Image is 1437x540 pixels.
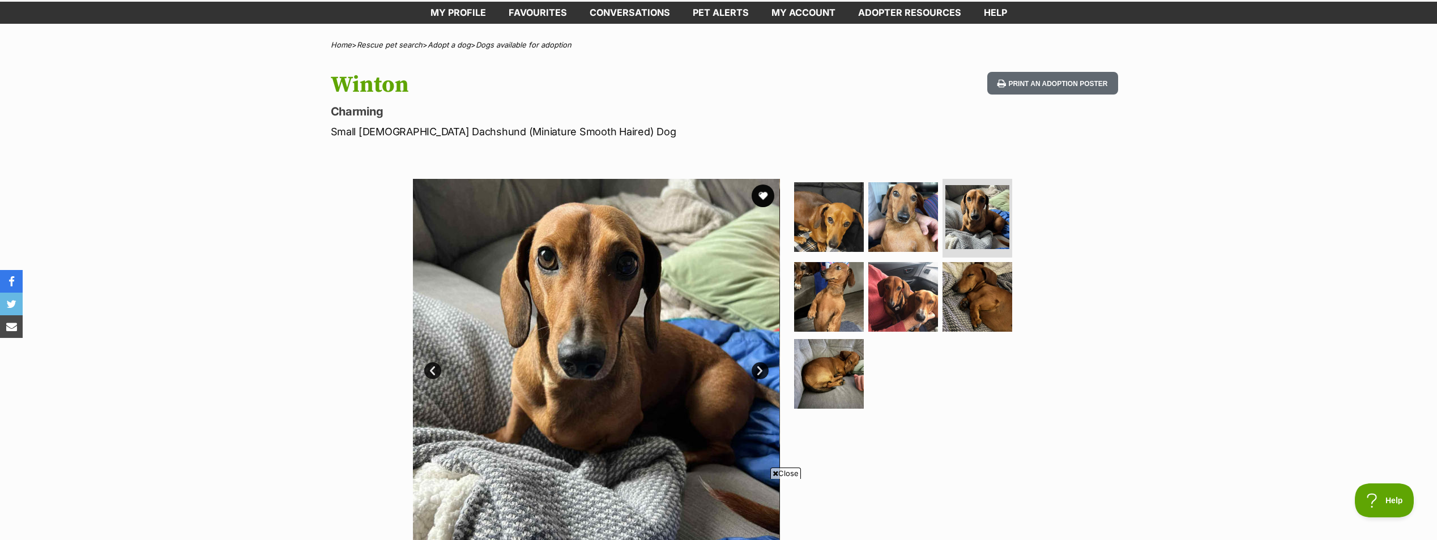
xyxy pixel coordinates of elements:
button: favourite [752,185,774,207]
img: Photo of Winton [943,262,1012,332]
img: Photo of Winton [868,262,938,332]
p: Charming [331,104,810,119]
iframe: Help Scout Beacon - Open [1355,483,1414,517]
h1: Winton [331,72,810,98]
img: Photo of Winton [868,182,938,252]
a: Adopt a dog [428,40,471,49]
a: Help [973,2,1018,24]
span: Close [770,468,801,479]
button: Print an adoption poster [987,72,1118,95]
img: Photo of Winton [945,185,1009,249]
a: Adopter resources [847,2,973,24]
a: Prev [424,362,441,379]
img: Photo of Winton [794,339,864,409]
a: My account [760,2,847,24]
a: Pet alerts [681,2,760,24]
p: Small [DEMOGRAPHIC_DATA] Dachshund (Miniature Smooth Haired) Dog [331,124,810,139]
a: conversations [578,2,681,24]
img: Photo of Winton [794,182,864,252]
a: My profile [419,2,497,24]
img: Photo of Winton [794,262,864,332]
a: Rescue pet search [357,40,423,49]
a: Dogs available for adoption [476,40,572,49]
iframe: Advertisement [513,483,925,534]
a: Next [752,362,769,379]
div: > > > [302,41,1135,49]
a: Favourites [497,2,578,24]
a: Home [331,40,352,49]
